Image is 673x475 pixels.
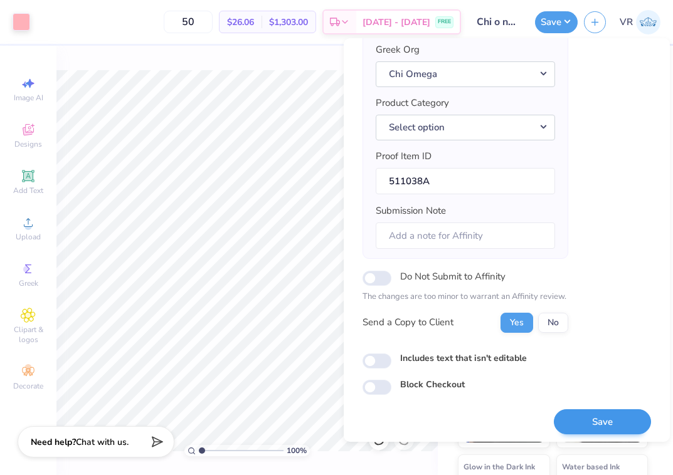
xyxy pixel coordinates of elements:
[227,16,254,29] span: $26.06
[376,222,555,249] input: Add a note for Affinity
[376,96,449,110] label: Product Category
[400,352,527,365] label: Includes text that isn't editable
[535,11,578,33] button: Save
[562,460,620,473] span: Water based Ink
[16,232,41,242] span: Upload
[14,93,43,103] span: Image AI
[376,204,446,218] label: Submission Note
[376,115,555,140] button: Select option
[400,378,465,391] label: Block Checkout
[538,313,568,333] button: No
[620,10,660,34] a: VR
[14,139,42,149] span: Designs
[363,16,430,29] span: [DATE] - [DATE]
[13,185,43,196] span: Add Text
[363,315,453,330] div: Send a Copy to Client
[438,18,451,26] span: FREE
[400,268,506,284] label: Do Not Submit to Affinity
[467,9,529,34] input: Untitled Design
[13,381,43,391] span: Decorate
[501,313,533,333] button: Yes
[287,445,307,456] span: 100 %
[620,15,633,29] span: VR
[636,10,660,34] img: Val Rhey Lodueta
[554,409,651,435] button: Save
[164,11,213,33] input: – –
[376,61,555,87] button: Chi Omega
[31,436,76,448] strong: Need help?
[269,16,308,29] span: $1,303.00
[6,325,50,345] span: Clipart & logos
[376,149,432,164] label: Proof Item ID
[76,436,129,448] span: Chat with us.
[376,43,420,57] label: Greek Org
[464,460,535,473] span: Glow in the Dark Ink
[19,278,38,288] span: Greek
[363,291,568,303] p: The changes are too minor to warrant an Affinity review.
